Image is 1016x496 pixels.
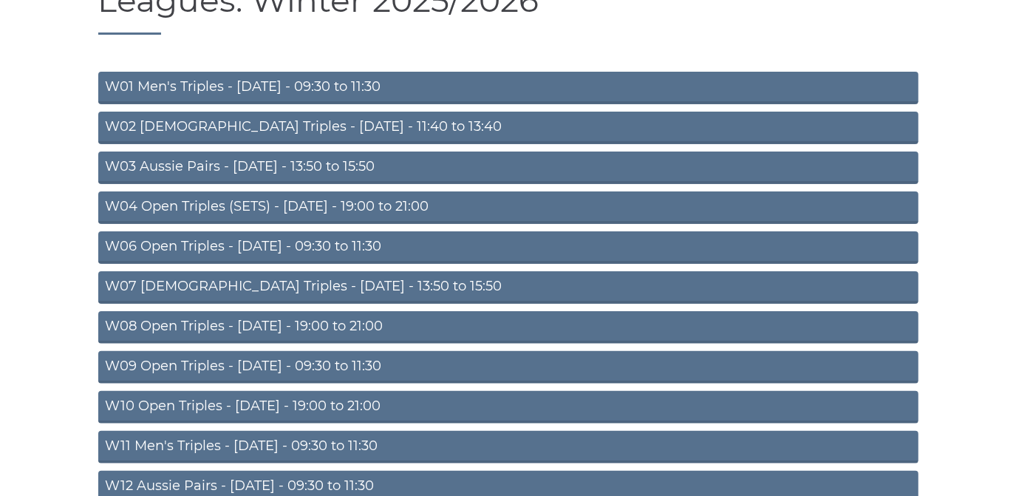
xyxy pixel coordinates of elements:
[98,431,918,463] a: W11 Men's Triples - [DATE] - 09:30 to 11:30
[98,191,918,224] a: W04 Open Triples (SETS) - [DATE] - 19:00 to 21:00
[98,351,918,384] a: W09 Open Triples - [DATE] - 09:30 to 11:30
[98,231,918,264] a: W06 Open Triples - [DATE] - 09:30 to 11:30
[98,271,918,304] a: W07 [DEMOGRAPHIC_DATA] Triples - [DATE] - 13:50 to 15:50
[98,72,918,104] a: W01 Men's Triples - [DATE] - 09:30 to 11:30
[98,391,918,424] a: W10 Open Triples - [DATE] - 19:00 to 21:00
[98,311,918,344] a: W08 Open Triples - [DATE] - 19:00 to 21:00
[98,112,918,144] a: W02 [DEMOGRAPHIC_DATA] Triples - [DATE] - 11:40 to 13:40
[98,152,918,184] a: W03 Aussie Pairs - [DATE] - 13:50 to 15:50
